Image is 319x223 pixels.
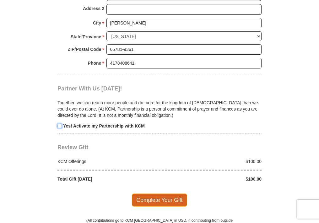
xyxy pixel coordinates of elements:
[57,85,122,92] span: Partner With Us [DATE]!
[63,123,145,128] strong: Yes! Activate my Partnership with KCM
[57,144,88,150] span: Review Gift
[159,176,265,182] div: $100.00
[93,19,101,27] strong: City
[68,45,101,54] strong: ZIP/Postal Code
[132,193,187,207] span: Complete Your Gift
[57,100,262,118] p: Together, we can reach more people and do more for the kingdom of [DEMOGRAPHIC_DATA] than we coul...
[71,32,101,41] strong: State/Province
[88,59,101,68] strong: Phone
[83,4,104,13] strong: Address 2
[54,176,160,182] div: Total Gift [DATE]
[159,158,265,165] div: $100.00
[54,158,160,165] div: KCM Offerings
